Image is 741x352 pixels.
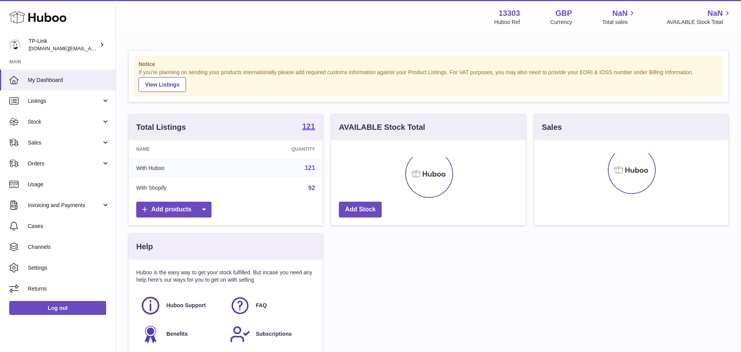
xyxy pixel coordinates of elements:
[28,139,102,146] span: Sales
[305,165,315,171] a: 121
[667,19,732,26] span: AVAILABLE Stock Total
[140,295,222,316] a: Huboo Support
[129,178,233,198] td: With Shopify
[230,295,311,316] a: FAQ
[555,8,572,19] strong: GBP
[499,8,520,19] strong: 13303
[28,264,110,272] span: Settings
[494,19,520,26] div: Huboo Ref
[256,330,292,338] span: Subscriptions
[28,77,110,84] span: My Dashboard
[136,269,315,284] p: Huboo is the easy way to get your stock fulfilled. But incase you need any help here's our ways f...
[136,202,211,218] a: Add products
[28,202,102,209] span: Invoicing and Payments
[136,122,186,133] h3: Total Listings
[9,301,106,315] a: Log out
[550,19,572,26] div: Currency
[602,8,636,26] a: NaN Total sales
[136,241,153,252] h3: Help
[233,140,323,158] th: Quantity
[256,302,267,309] span: FAQ
[28,181,110,188] span: Usage
[339,202,382,218] a: Add Stock
[9,39,21,51] img: purchase.uk@tp-link.com
[140,324,222,345] a: Benefits
[602,19,636,26] span: Total sales
[139,61,718,68] strong: Notice
[308,185,315,191] a: 92
[667,8,732,26] a: NaN AVAILABLE Stock Total
[139,69,718,92] div: If you're planning on sending your products internationally please add required customs informati...
[339,122,425,133] h3: AVAILABLE Stock Total
[29,45,154,51] span: [DOMAIN_NAME][EMAIL_ADDRESS][DOMAIN_NAME]
[612,8,628,19] span: NaN
[129,158,233,178] td: With Huboo
[302,122,315,130] strong: 121
[302,122,315,132] a: 121
[28,118,102,126] span: Stock
[707,8,723,19] span: NaN
[28,160,102,167] span: Orders
[230,324,311,345] a: Subscriptions
[139,77,186,92] a: View Listings
[28,97,102,105] span: Listings
[542,122,562,133] h3: Sales
[166,330,188,338] span: Benefits
[28,285,110,292] span: Returns
[29,37,98,52] div: TP-Link
[28,243,110,251] span: Channels
[166,302,206,309] span: Huboo Support
[129,140,233,158] th: Name
[28,223,110,230] span: Cases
